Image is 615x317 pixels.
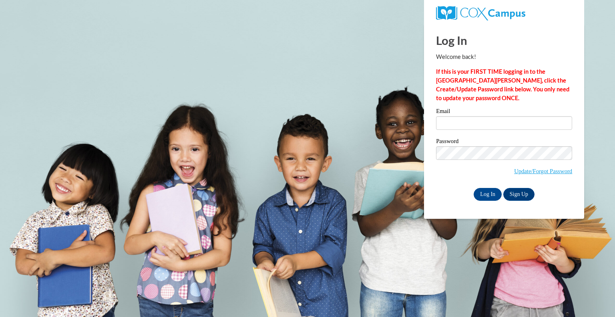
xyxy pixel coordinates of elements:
a: Sign Up [503,188,535,201]
label: Password [436,138,572,146]
img: COX Campus [436,6,525,20]
input: Log In [474,188,502,201]
strong: If this is your FIRST TIME logging in to the [GEOGRAPHIC_DATA][PERSON_NAME], click the Create/Upd... [436,68,569,101]
h1: Log In [436,32,572,48]
a: Update/Forgot Password [514,168,572,174]
p: Welcome back! [436,52,572,61]
a: COX Campus [436,9,525,16]
label: Email [436,108,572,116]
